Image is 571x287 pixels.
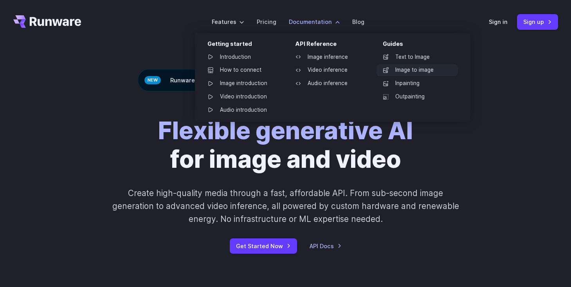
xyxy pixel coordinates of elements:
[207,39,283,51] div: Getting started
[383,39,458,51] div: Guides
[376,64,458,76] a: Image to image
[201,78,283,89] a: Image introduction
[201,91,283,103] a: Video introduction
[310,242,342,251] a: API Docs
[489,17,508,26] a: Sign in
[230,238,297,254] a: Get Started Now
[201,64,283,76] a: How to connect
[517,14,558,29] a: Sign up
[212,17,244,26] label: Features
[352,17,364,26] a: Blog
[295,39,370,51] div: API Reference
[13,15,81,28] a: Go to /
[289,17,340,26] label: Documentation
[289,51,370,63] a: Image inference
[289,78,370,89] a: Audio inference
[376,51,458,63] a: Text to Image
[376,78,458,89] a: Inpainting
[376,91,458,103] a: Outpainting
[201,51,283,63] a: Introduction
[257,17,276,26] a: Pricing
[158,116,413,174] h1: for image and video
[138,69,433,91] div: Runware raises $13M seed funding led by Insight Partners
[158,116,413,145] strong: Flexible generative AI
[111,187,460,226] p: Create high-quality media through a fast, affordable API. From sub-second image generation to adv...
[289,64,370,76] a: Video inference
[201,104,283,116] a: Audio introduction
